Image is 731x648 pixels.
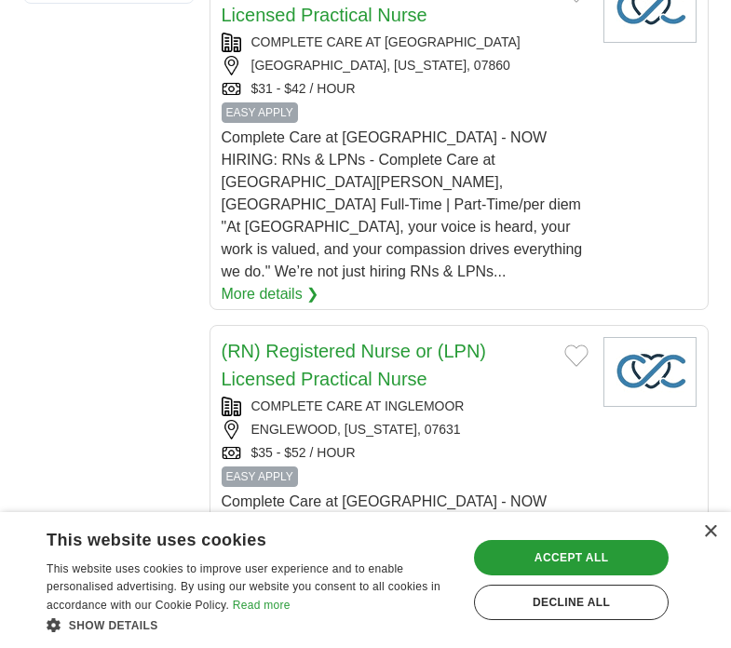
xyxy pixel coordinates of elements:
[474,540,669,575] div: Accept all
[222,79,589,99] div: $31 - $42 / HOUR
[222,129,583,279] span: Complete Care at [GEOGRAPHIC_DATA] - NOW HIRING: RNs & LPNs - Complete Care at [GEOGRAPHIC_DATA][...
[233,599,291,612] a: Read more, opens a new window
[47,562,440,613] span: This website uses cookies to improve user experience and to enable personalised advertising. By u...
[474,585,669,620] div: Decline all
[222,33,589,52] div: COMPLETE CARE AT [GEOGRAPHIC_DATA]
[564,344,589,367] button: Add to favorite jobs
[69,619,158,632] span: Show details
[222,102,298,123] span: EASY APPLY
[222,397,589,416] div: COMPLETE CARE AT INGLEMOOR
[222,420,589,439] div: ENGLEWOOD, [US_STATE], 07631
[222,341,487,389] a: (RN) Registered Nurse or (LPN) Licensed Practical Nurse
[222,56,589,75] div: [GEOGRAPHIC_DATA], [US_STATE], 07860
[222,283,319,305] a: More details ❯
[47,615,455,634] div: Show details
[222,493,570,643] span: Complete Care at [GEOGRAPHIC_DATA] - NOW HIRING: RNs and LPNs Complete Care at [GEOGRAPHIC_DATA] ...
[703,525,717,539] div: Close
[603,337,697,407] img: Company logo
[222,466,298,487] span: EASY APPLY
[47,523,409,551] div: This website uses cookies
[222,443,589,463] div: $35 - $52 / HOUR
